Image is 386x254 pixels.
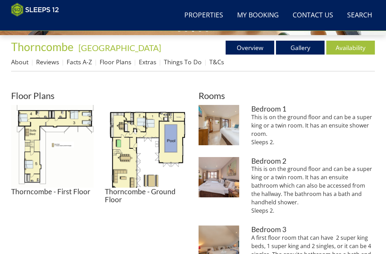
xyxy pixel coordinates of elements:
[344,8,375,23] a: Search
[226,41,274,55] a: Overview
[182,8,226,23] a: Properties
[251,157,375,165] h3: Bedroom 2
[11,105,94,188] img: Thorncombe - First Floor
[36,58,59,66] a: Reviews
[251,165,375,215] p: This is on the ground floor and can be a super king or a twin room. It has an ensuite bathroom wh...
[105,105,187,188] img: Thorncombe - Ground Floor
[11,3,59,17] img: Sleeps 12
[8,21,81,27] iframe: Customer reviews powered by Trustpilot
[199,157,239,198] img: Bedroom 2
[199,105,239,146] img: Bedroom 1
[105,188,187,204] h3: Thorncombe - Ground Floor
[100,58,131,66] a: Floor Plans
[11,58,28,66] a: About
[11,91,187,100] h2: Floor Plans
[234,8,282,23] a: My Booking
[251,113,375,146] p: This is on the ground floor and can be a super king or a twin room. It has an ensuite shower room...
[164,58,202,66] a: Things To Do
[326,41,375,55] a: Availability
[139,58,156,66] a: Extras
[209,58,224,66] a: T&Cs
[251,105,375,113] h3: Bedroom 1
[67,58,92,66] a: Facts A-Z
[76,43,161,53] span: -
[199,91,375,100] h2: Rooms
[11,40,76,54] a: Thorncombe
[251,226,375,233] h3: Bedroom 3
[290,8,336,23] a: Contact Us
[11,40,74,54] span: Thorncombe
[78,43,161,53] a: [GEOGRAPHIC_DATA]
[11,188,94,196] h3: Thorncombe - First Floor
[276,41,325,55] a: Gallery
